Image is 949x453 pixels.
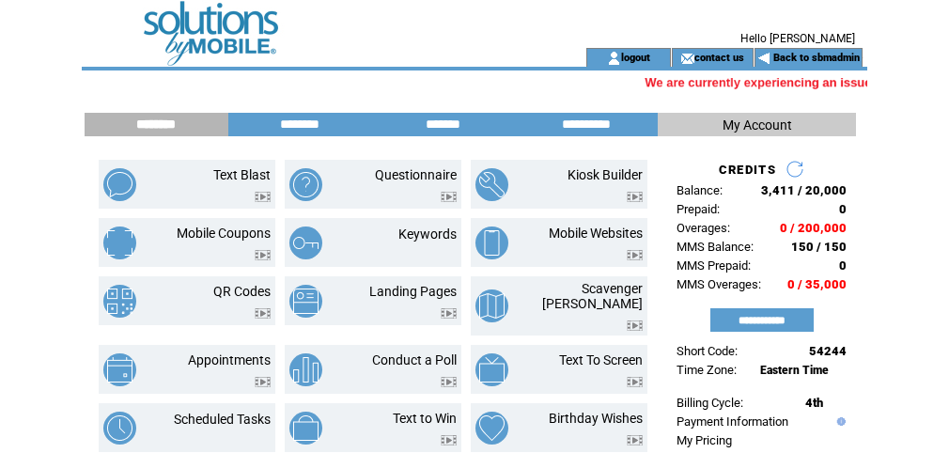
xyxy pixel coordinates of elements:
a: Conduct a Poll [372,352,457,367]
img: video.png [255,192,271,202]
img: video.png [255,377,271,387]
img: video.png [627,192,643,202]
span: CREDITS [719,163,776,177]
span: Eastern Time [760,364,829,377]
img: video.png [627,250,643,260]
span: Hello [PERSON_NAME] [740,32,855,45]
span: Balance: [677,183,723,197]
img: qr-codes.png [103,285,136,318]
a: Mobile Coupons [177,226,271,241]
img: scheduled-tasks.png [103,412,136,445]
img: birthday-wishes.png [475,412,508,445]
a: Landing Pages [369,284,457,299]
a: Back to sbmadmin [773,52,860,64]
span: MMS Overages: [677,277,761,291]
img: backArrow.gif [757,51,771,66]
span: Overages: [677,221,730,235]
img: text-to-win.png [289,412,322,445]
img: video.png [441,377,457,387]
img: keywords.png [289,226,322,259]
img: video.png [627,377,643,387]
span: Time Zone: [677,363,737,377]
marquee: We are currently experiencing an issue with opt-ins to Keywords. You may still send a SMS and MMS... [82,75,867,89]
a: Payment Information [677,414,788,429]
a: Appointments [188,352,271,367]
img: video.png [627,320,643,331]
a: logout [621,51,650,63]
img: questionnaire.png [289,168,322,201]
span: Billing Cycle: [677,396,743,410]
a: Scavenger [PERSON_NAME] [542,281,643,311]
img: kiosk-builder.png [475,168,508,201]
span: 4th [805,396,823,410]
a: Text Blast [213,167,271,182]
a: Questionnaire [375,167,457,182]
span: Short Code: [677,344,738,358]
a: Text to Win [393,411,457,426]
span: MMS Balance: [677,240,754,254]
a: Mobile Websites [549,226,643,241]
a: My Pricing [677,433,732,447]
a: Kiosk Builder [568,167,643,182]
img: contact_us_icon.gif [680,51,694,66]
img: help.gif [832,417,846,426]
img: video.png [441,435,457,445]
img: mobile-coupons.png [103,226,136,259]
img: video.png [255,308,271,319]
span: Prepaid: [677,202,720,216]
img: scavenger-hunt.png [475,289,508,322]
img: video.png [255,250,271,260]
img: account_icon.gif [607,51,621,66]
img: conduct-a-poll.png [289,353,322,386]
a: QR Codes [213,284,271,299]
span: 3,411 / 20,000 [761,183,847,197]
a: Birthday Wishes [549,411,643,426]
span: 0 / 35,000 [787,277,847,291]
img: appointments.png [103,353,136,386]
img: mobile-websites.png [475,226,508,259]
span: My Account [723,117,792,133]
img: video.png [627,435,643,445]
span: 0 [839,202,847,216]
a: Scheduled Tasks [174,412,271,427]
img: landing-pages.png [289,285,322,318]
img: video.png [441,192,457,202]
span: 0 / 200,000 [780,221,847,235]
img: video.png [441,308,457,319]
a: Keywords [398,226,457,242]
span: 150 / 150 [791,240,847,254]
span: MMS Prepaid: [677,258,751,273]
a: Text To Screen [559,352,643,367]
img: text-to-screen.png [475,353,508,386]
img: text-blast.png [103,168,136,201]
span: 54244 [809,344,847,358]
a: contact us [694,51,744,63]
span: 0 [839,258,847,273]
